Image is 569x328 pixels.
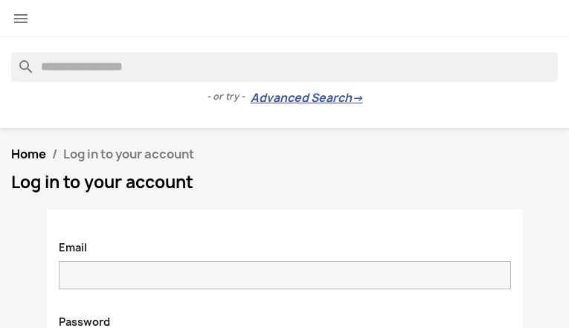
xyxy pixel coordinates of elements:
input: Search [11,52,558,82]
span: → [352,91,363,106]
span: Log in to your account [63,146,194,162]
h1: Log in to your account [11,173,558,191]
label: Email [48,233,98,255]
a: Home [11,146,46,162]
i: search [11,52,29,70]
span: - or try - [207,89,251,104]
i:  [12,10,30,28]
a: Advanced Search→ [251,91,363,106]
